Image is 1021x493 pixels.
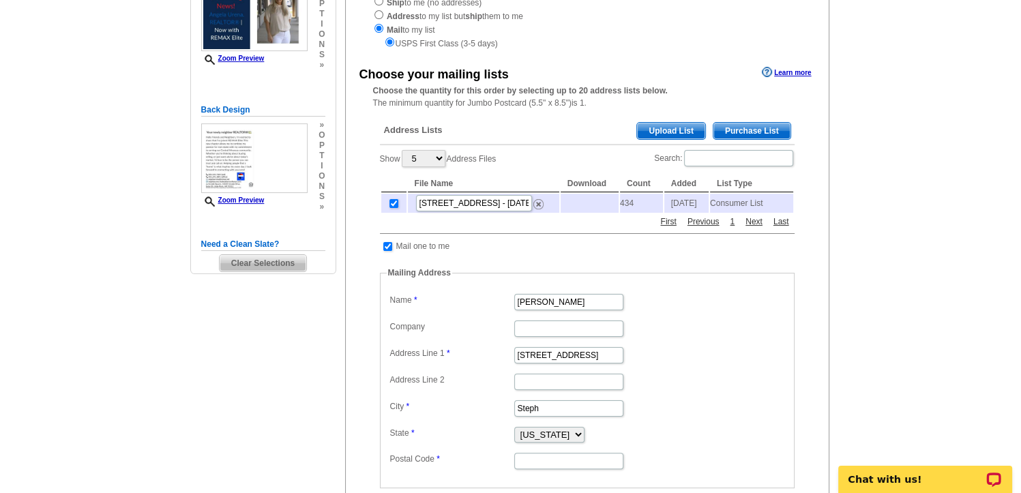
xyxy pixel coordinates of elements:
[319,19,325,29] span: i
[710,175,793,192] th: List Type
[387,12,419,21] strong: Address
[533,196,544,206] a: Remove this list
[319,161,325,171] span: i
[319,120,325,130] span: »
[726,215,738,228] a: 1
[201,104,325,117] h5: Back Design
[390,374,513,386] label: Address Line 2
[402,150,445,167] select: ShowAddress Files
[657,215,679,228] a: First
[201,55,265,62] a: Zoom Preview
[390,453,513,465] label: Postal Code
[637,123,705,139] span: Upload List
[319,29,325,40] span: o
[742,215,766,228] a: Next
[664,175,709,192] th: Added
[319,202,325,212] span: »
[319,140,325,151] span: p
[713,123,790,139] span: Purchase List
[390,347,513,359] label: Address Line 1
[319,40,325,50] span: n
[346,85,829,109] div: The minimum quantity for Jumbo Postcard (5.5" x 8.5")is 1.
[533,199,544,209] img: delete.png
[373,86,668,95] strong: Choose the quantity for this order by selecting up to 20 address lists below.
[220,255,306,271] span: Clear Selections
[359,65,509,84] div: Choose your mailing lists
[373,36,801,50] div: USPS First Class (3-5 days)
[201,238,325,251] h5: Need a Clean Slate?
[201,196,265,204] a: Zoom Preview
[390,427,513,439] label: State
[390,320,513,333] label: Company
[684,215,723,228] a: Previous
[654,149,794,168] label: Search:
[380,149,497,168] label: Show Address Files
[384,124,443,136] span: Address Lists
[408,175,559,192] th: File Name
[201,123,308,194] img: small-thumb.jpg
[390,294,513,306] label: Name
[561,175,619,192] th: Download
[620,194,663,213] td: 434
[390,400,513,413] label: City
[770,215,793,228] a: Last
[319,130,325,140] span: o
[319,9,325,19] span: t
[465,12,482,21] strong: ship
[387,25,402,35] strong: Mail
[396,239,451,253] td: Mail one to me
[387,267,452,279] legend: Mailing Address
[664,194,709,213] td: [DATE]
[684,150,793,166] input: Search:
[829,450,1021,493] iframe: LiveChat chat widget
[762,67,811,78] a: Learn more
[319,60,325,70] span: »
[620,175,663,192] th: Count
[319,171,325,181] span: o
[319,151,325,161] span: t
[319,50,325,60] span: s
[319,192,325,202] span: s
[710,194,793,213] td: Consumer List
[319,181,325,192] span: n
